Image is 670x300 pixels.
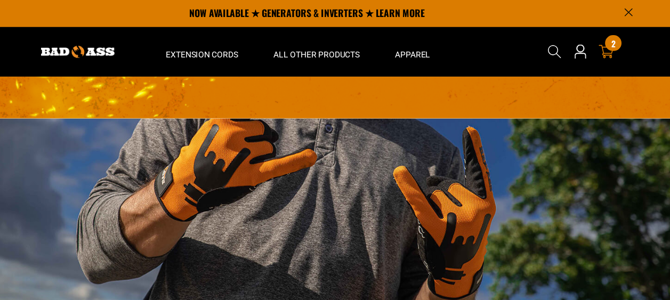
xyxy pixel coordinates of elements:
[7,270,30,293] div: Accessibility Menu
[551,39,568,56] summary: Search
[191,26,289,70] summary: Extension Cords
[207,46,273,55] span: Extension Cords
[305,46,383,55] span: All Other Products
[415,46,447,55] span: Apparel
[575,26,592,70] a: Open this option
[399,26,463,70] summary: Apparel
[598,41,615,54] a: cart
[94,43,160,54] img: Bad Ass Extension Cords
[611,37,615,45] span: 2
[289,26,399,70] summary: All Other Products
